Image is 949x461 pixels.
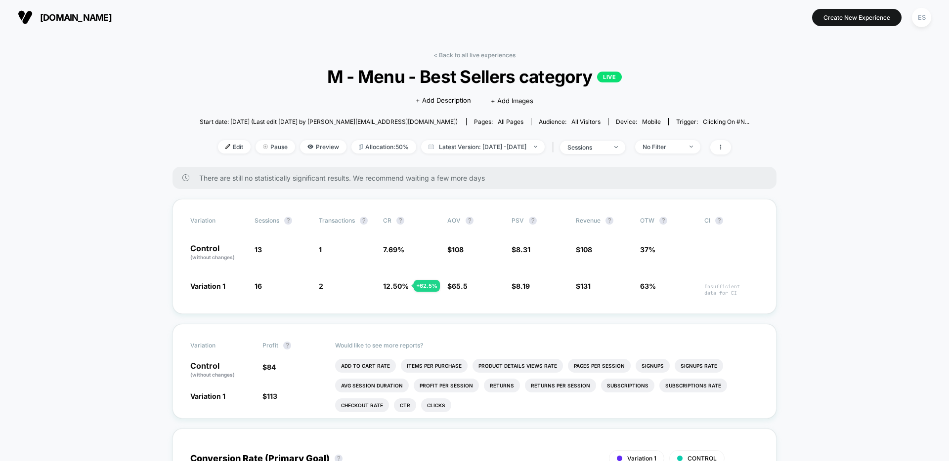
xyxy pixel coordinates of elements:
[912,8,931,27] div: ES
[447,217,461,224] span: AOV
[421,398,451,412] li: Clicks
[640,282,656,290] span: 63%
[267,392,277,400] span: 113
[190,392,225,400] span: Variation 1
[704,217,759,225] span: CI
[703,118,749,125] span: Clicking on #n...
[534,146,537,148] img: end
[516,282,530,290] span: 8.19
[576,282,591,290] span: $
[690,146,693,148] img: end
[580,245,592,254] span: 108
[491,97,533,105] span: + Add Images
[335,342,759,349] p: Would like to see more reports?
[414,280,440,292] div: + 62.5 %
[335,398,389,412] li: Checkout Rate
[597,72,622,82] p: LIVE
[447,282,468,290] span: $
[225,144,230,149] img: edit
[675,359,723,373] li: Signups Rate
[473,359,563,373] li: Product Details Views Rate
[190,254,235,260] span: (without changes)
[429,144,434,149] img: calendar
[383,282,409,290] span: 12.50 %
[909,7,934,28] button: ES
[516,245,530,254] span: 8.31
[190,372,235,378] span: (without changes)
[452,282,468,290] span: 65.5
[18,10,33,25] img: Visually logo
[704,283,759,296] span: Insufficient data for CI
[319,217,355,224] span: Transactions
[642,118,661,125] span: mobile
[200,118,458,125] span: Start date: [DATE] (Last edit [DATE] by [PERSON_NAME][EMAIL_ADDRESS][DOMAIN_NAME])
[396,217,404,225] button: ?
[539,118,601,125] div: Audience:
[512,282,530,290] span: $
[580,282,591,290] span: 131
[601,379,654,392] li: Subscriptions
[190,217,245,225] span: Variation
[512,217,524,224] span: PSV
[529,217,537,225] button: ?
[636,359,670,373] li: Signups
[190,342,245,349] span: Variation
[190,244,245,261] p: Control
[676,118,749,125] div: Trigger:
[484,379,520,392] li: Returns
[571,118,601,125] span: All Visitors
[319,282,323,290] span: 2
[512,245,530,254] span: $
[190,282,225,290] span: Variation 1
[452,245,464,254] span: 108
[576,245,592,254] span: $
[15,9,115,25] button: [DOMAIN_NAME]
[812,9,902,26] button: Create New Experience
[262,363,276,371] span: $
[433,51,516,59] a: < Back to all live experiences
[190,362,253,379] p: Control
[498,118,523,125] span: all pages
[640,217,694,225] span: OTW
[414,379,479,392] li: Profit Per Session
[474,118,523,125] div: Pages:
[640,245,655,254] span: 37%
[218,140,251,154] span: Edit
[421,140,545,154] span: Latest Version: [DATE] - [DATE]
[576,217,601,224] span: Revenue
[401,359,468,373] li: Items Per Purchase
[614,146,618,148] img: end
[447,245,464,254] span: $
[659,379,727,392] li: Subscriptions Rate
[359,144,363,150] img: rebalance
[525,379,596,392] li: Returns Per Session
[360,217,368,225] button: ?
[608,118,668,125] span: Device:
[256,140,295,154] span: Pause
[466,217,474,225] button: ?
[567,144,607,151] div: sessions
[351,140,416,154] span: Allocation: 50%
[383,245,404,254] span: 7.69 %
[383,217,391,224] span: CR
[263,144,268,149] img: end
[643,143,682,151] div: No Filter
[255,217,279,224] span: Sessions
[715,217,723,225] button: ?
[550,140,560,154] span: |
[659,217,667,225] button: ?
[605,217,613,225] button: ?
[255,245,262,254] span: 13
[262,342,278,349] span: Profit
[416,96,471,106] span: + Add Description
[262,392,277,400] span: $
[283,342,291,349] button: ?
[300,140,346,154] span: Preview
[394,398,416,412] li: Ctr
[704,247,759,261] span: ---
[255,282,262,290] span: 16
[227,66,722,87] span: M - Menu - Best Sellers category
[199,174,757,182] span: There are still no statistically significant results. We recommend waiting a few more days
[284,217,292,225] button: ?
[568,359,631,373] li: Pages Per Session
